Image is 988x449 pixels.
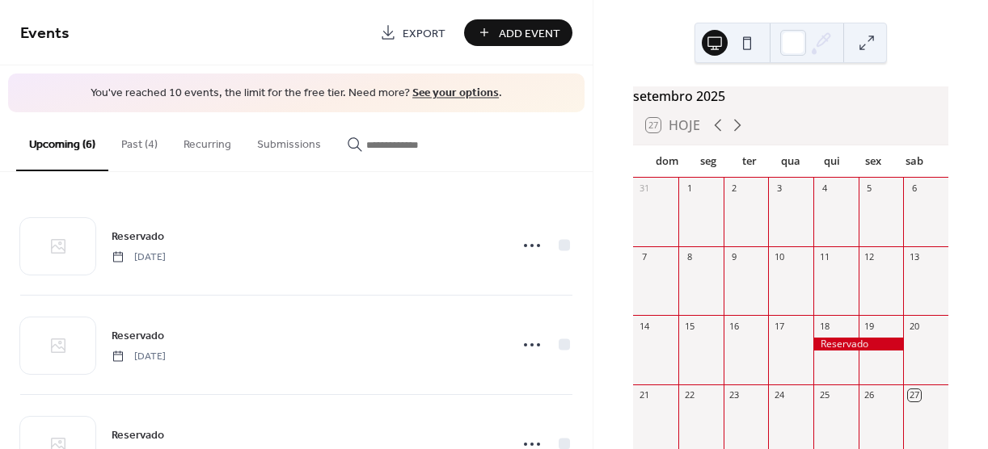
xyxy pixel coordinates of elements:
[683,389,695,401] div: 22
[687,145,728,178] div: seg
[728,251,741,263] div: 9
[771,145,812,178] div: qua
[368,19,458,46] a: Export
[773,320,785,332] div: 17
[112,228,164,245] span: Reservado
[108,112,171,170] button: Past (4)
[863,251,876,263] div: 12
[894,145,935,178] div: sab
[863,389,876,401] div: 26
[683,183,695,195] div: 1
[812,145,853,178] div: qui
[112,327,164,344] span: Reservado
[863,183,876,195] div: 5
[171,112,244,170] button: Recurring
[818,389,830,401] div: 25
[818,183,830,195] div: 4
[20,18,70,49] span: Events
[863,320,876,332] div: 19
[112,426,164,444] a: Reservado
[908,251,920,263] div: 13
[908,320,920,332] div: 20
[908,183,920,195] div: 6
[728,183,741,195] div: 2
[818,251,830,263] div: 11
[683,320,695,332] div: 15
[412,82,499,104] a: See your options
[813,338,903,351] div: Reservado
[728,145,770,178] div: ter
[16,112,108,171] button: Upcoming (6)
[773,183,785,195] div: 3
[112,227,164,245] a: Reservado
[853,145,894,178] div: sex
[112,349,166,363] span: [DATE]
[112,426,164,443] span: Reservado
[638,251,650,263] div: 7
[638,389,650,401] div: 21
[638,183,650,195] div: 31
[646,145,687,178] div: dom
[638,320,650,332] div: 14
[403,25,445,42] span: Export
[633,86,948,106] div: setembro 2025
[728,389,741,401] div: 23
[683,251,695,263] div: 8
[24,86,568,102] span: You've reached 10 events, the limit for the free tier. Need more? .
[773,251,785,263] div: 10
[244,112,334,170] button: Submissions
[908,389,920,401] div: 27
[112,250,166,264] span: [DATE]
[773,389,785,401] div: 24
[112,326,164,345] a: Reservado
[818,320,830,332] div: 18
[728,320,741,332] div: 16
